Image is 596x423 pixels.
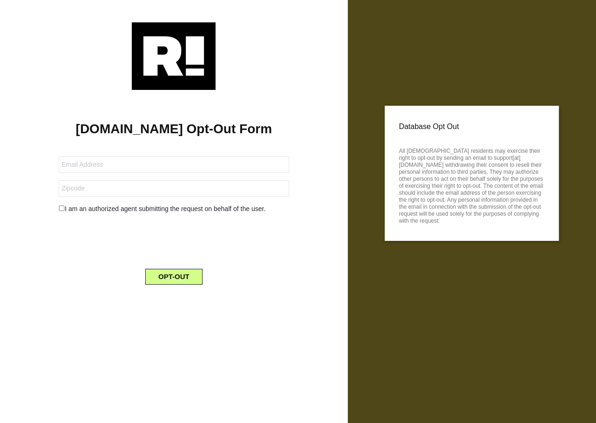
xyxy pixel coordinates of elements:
[399,145,545,225] p: All [DEMOGRAPHIC_DATA] residents may exercise their right to opt-out by sending an email to suppo...
[132,22,216,90] img: Retention.com
[14,121,334,137] h1: [DOMAIN_NAME] Opt-Out Form
[59,157,289,173] input: Email Address
[103,221,244,258] iframe: reCAPTCHA
[59,180,289,197] input: Zipcode
[145,269,203,285] button: OPT-OUT
[399,120,545,134] p: Database Opt Out
[52,204,296,214] div: I am an authorized agent submitting the request on behalf of the user.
